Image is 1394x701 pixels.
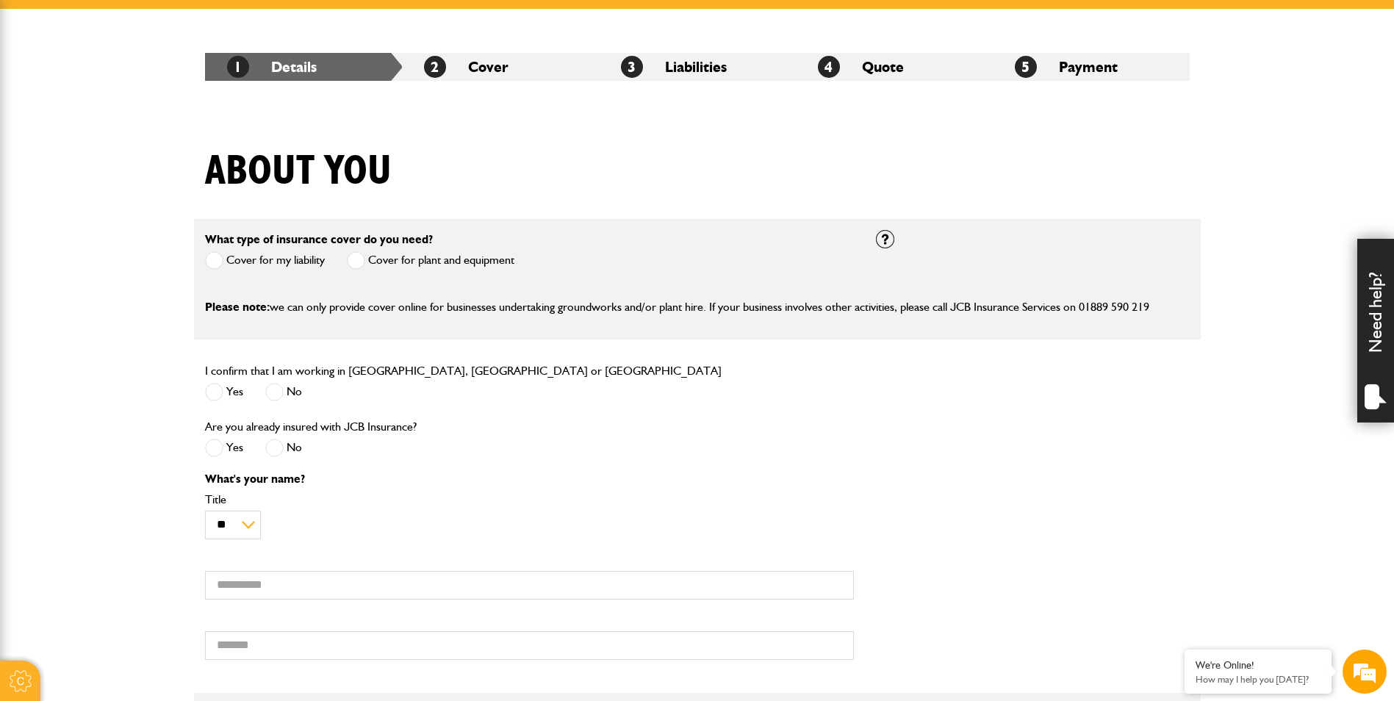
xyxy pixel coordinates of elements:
span: 3 [621,56,643,78]
p: What's your name? [205,473,854,485]
label: No [265,439,302,457]
h1: About you [205,147,392,196]
textarea: Type your message and hit 'Enter' [19,266,268,440]
span: 2 [424,56,446,78]
label: Yes [205,439,243,457]
img: d_20077148190_company_1631870298795_20077148190 [25,82,62,102]
li: Quote [796,53,993,81]
label: No [265,383,302,401]
p: How may I help you today? [1196,674,1321,685]
span: 5 [1015,56,1037,78]
li: Details [205,53,402,81]
label: Cover for plant and equipment [347,251,514,270]
input: Enter your last name [19,136,268,168]
label: What type of insurance cover do you need? [205,234,433,245]
span: Please note: [205,300,270,314]
p: we can only provide cover online for businesses undertaking groundworks and/or plant hire. If you... [205,298,1190,317]
label: Cover for my liability [205,251,325,270]
span: 1 [227,56,249,78]
span: 4 [818,56,840,78]
input: Enter your email address [19,179,268,212]
div: Minimize live chat window [241,7,276,43]
label: Yes [205,383,243,401]
div: We're Online! [1196,659,1321,672]
input: Enter your phone number [19,223,268,255]
label: Are you already insured with JCB Insurance? [205,421,417,433]
div: Need help? [1357,239,1394,423]
label: Title [205,494,854,506]
li: Payment [993,53,1190,81]
em: Start Chat [200,453,267,472]
label: I confirm that I am working in [GEOGRAPHIC_DATA], [GEOGRAPHIC_DATA] or [GEOGRAPHIC_DATA] [205,365,722,377]
li: Cover [402,53,599,81]
li: Liabilities [599,53,796,81]
div: Chat with us now [76,82,247,101]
